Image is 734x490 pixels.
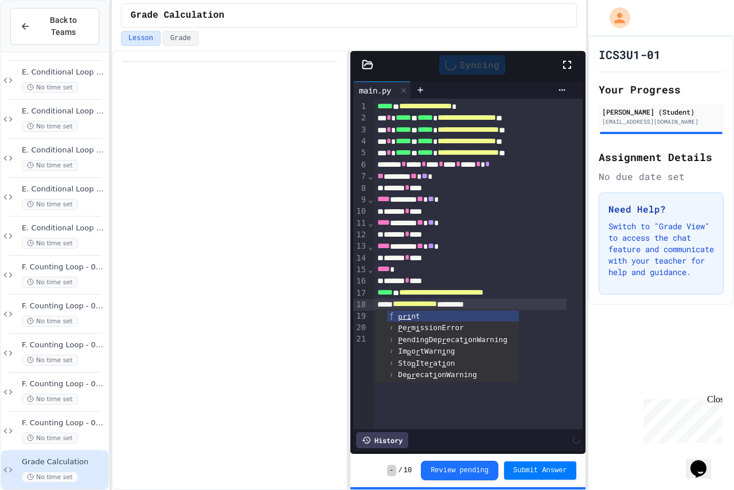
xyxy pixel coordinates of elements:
div: [PERSON_NAME] (Student) [602,107,720,117]
span: i [442,347,447,356]
span: pr [407,371,416,379]
h2: Your Progress [599,81,724,97]
span: F. Counting Loop - 04 - Printing Patterns [22,379,106,389]
div: 21 [353,334,368,345]
div: 6 [353,159,368,171]
span: No time set [22,277,78,288]
ul: Completions [376,309,519,382]
span: No time set [22,472,78,483]
span: Grade Calculation [22,457,106,467]
div: 2 [353,112,368,124]
span: Fold line [368,171,373,181]
div: No due date set [599,170,724,183]
div: [EMAIL_ADDRESS][DOMAIN_NAME] [602,117,720,126]
span: Fold line [368,195,373,204]
div: My Account [598,5,633,31]
span: p [411,359,416,368]
span: No time set [22,394,78,405]
span: pri [398,312,411,320]
div: 14 [353,253,368,264]
iframe: chat widget [686,444,723,479]
span: r [442,336,447,344]
div: 7 [353,171,368,182]
p: Switch to "Grade View" to access the chat feature and communicate with your teacher for help and ... [608,221,714,278]
span: P [398,336,403,344]
div: 16 [353,276,368,287]
span: No time set [22,82,78,93]
span: F. Counting Loop - 01 - Count up by 1 [22,262,106,272]
div: 19 [353,311,368,322]
span: Sto Ite at on [398,359,455,367]
div: 8 [353,183,368,194]
button: Submit Answer [504,461,576,480]
span: No time set [22,160,78,171]
span: 10 [404,466,412,475]
span: No time set [22,238,78,249]
span: Fold line [368,242,373,251]
div: 9 [353,194,368,206]
span: E. Conditional Loop - 04 - Sum of Positive Numbers [22,107,106,116]
iframe: chat widget [639,394,723,443]
button: Grade [163,31,198,46]
span: nt [398,312,420,320]
h1: ICS3U1-01 [599,46,661,62]
div: 18 [353,299,368,311]
div: main.py [353,81,411,99]
div: 17 [353,288,368,299]
span: / [399,466,403,475]
span: No time set [22,316,78,327]
h2: Assignment Details [599,149,724,165]
span: r [407,324,412,332]
div: 11 [353,218,368,229]
div: 4 [353,136,368,147]
button: Review pending [421,461,498,480]
span: F. Counting Loop - 02 - Count down by 1 [22,301,106,311]
span: Fold line [368,265,373,274]
h3: Need Help? [608,202,714,216]
span: i [442,359,447,368]
button: Lesson [121,31,161,46]
span: - [387,465,396,476]
div: 12 [353,229,368,241]
div: Chat with us now!Close [5,5,79,73]
span: E. Conditional Loop - 07 - PIN Code [22,224,106,233]
div: Syncing [439,55,505,75]
button: Back to Teams [10,8,99,45]
div: 10 [353,206,368,217]
div: 1 [353,101,368,112]
div: 20 [353,322,368,334]
span: Submit Answer [513,466,567,475]
span: E. Conditional Loop - 06 - Smallest Positive [22,185,106,194]
div: History [356,432,408,448]
span: i [433,371,438,379]
span: r [416,347,420,356]
span: No time set [22,121,78,132]
div: 13 [353,241,368,252]
span: Grade Calculation [131,9,224,22]
span: i [416,324,420,332]
span: e m ssionError [398,323,463,332]
div: 5 [353,147,368,159]
span: F. Counting Loop - 03 - Count up by 4 [22,340,106,350]
span: Back to Teams [37,14,89,38]
span: No time set [22,433,78,444]
span: P [398,324,403,332]
span: p [407,347,412,356]
span: E. Conditional Loop - 05 - Largest Positive [22,146,106,155]
span: Im o tWarn ng [398,347,455,355]
span: No time set [22,199,78,210]
span: endingDep ecat onWarning [398,335,507,344]
span: Fold line [368,218,373,228]
span: E. Conditional Loop - 03 - Count by 5 [22,68,106,77]
span: De ecat onWarning [398,370,477,379]
div: 15 [353,264,368,276]
span: No time set [22,355,78,366]
span: i [464,336,468,344]
div: main.py [353,84,397,96]
span: r [429,359,434,368]
div: 3 [353,124,368,136]
span: F. Counting Loop - 05 - Timestable [22,418,106,428]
